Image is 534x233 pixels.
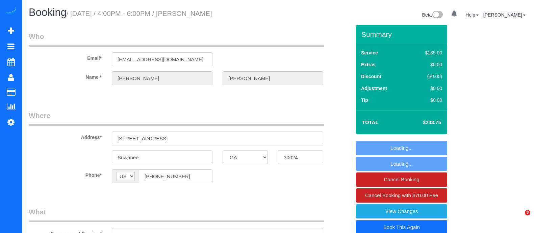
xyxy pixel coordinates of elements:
[356,188,447,203] a: Cancel Booking with $70.00 Fee
[365,192,438,198] span: Cancel Booking with $70.00 Fee
[24,132,107,141] label: Address*
[24,71,107,80] label: Name *
[139,169,212,183] input: Phone*
[67,10,212,17] small: / [DATE] / 4:00PM - 6:00PM / [PERSON_NAME]
[278,150,323,164] input: Zip Code*
[361,49,378,56] label: Service
[361,61,376,68] label: Extras
[403,120,441,125] h4: $233.75
[361,85,387,92] label: Adjustment
[356,172,447,187] a: Cancel Booking
[29,6,67,18] span: Booking
[422,12,443,18] a: Beta
[24,169,107,179] label: Phone*
[411,61,442,68] div: $0.00
[24,52,107,62] label: Email*
[112,71,212,85] input: First Name*
[362,119,379,125] strong: Total
[361,30,444,38] h3: Summary
[411,49,442,56] div: $185.00
[29,207,324,222] legend: What
[411,85,442,92] div: $0.00
[223,71,323,85] input: Last Name*
[483,12,526,18] a: [PERSON_NAME]
[29,111,324,126] legend: Where
[432,11,443,20] img: New interface
[361,73,381,80] label: Discount
[511,210,527,226] iframe: Intercom live chat
[356,204,447,218] a: View Changes
[465,12,479,18] a: Help
[29,31,324,47] legend: Who
[411,97,442,103] div: $0.00
[361,97,368,103] label: Tip
[112,150,212,164] input: City*
[112,52,212,66] input: Email*
[525,210,530,215] span: 3
[411,73,442,80] div: ($0.00)
[4,7,18,16] img: Automaid Logo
